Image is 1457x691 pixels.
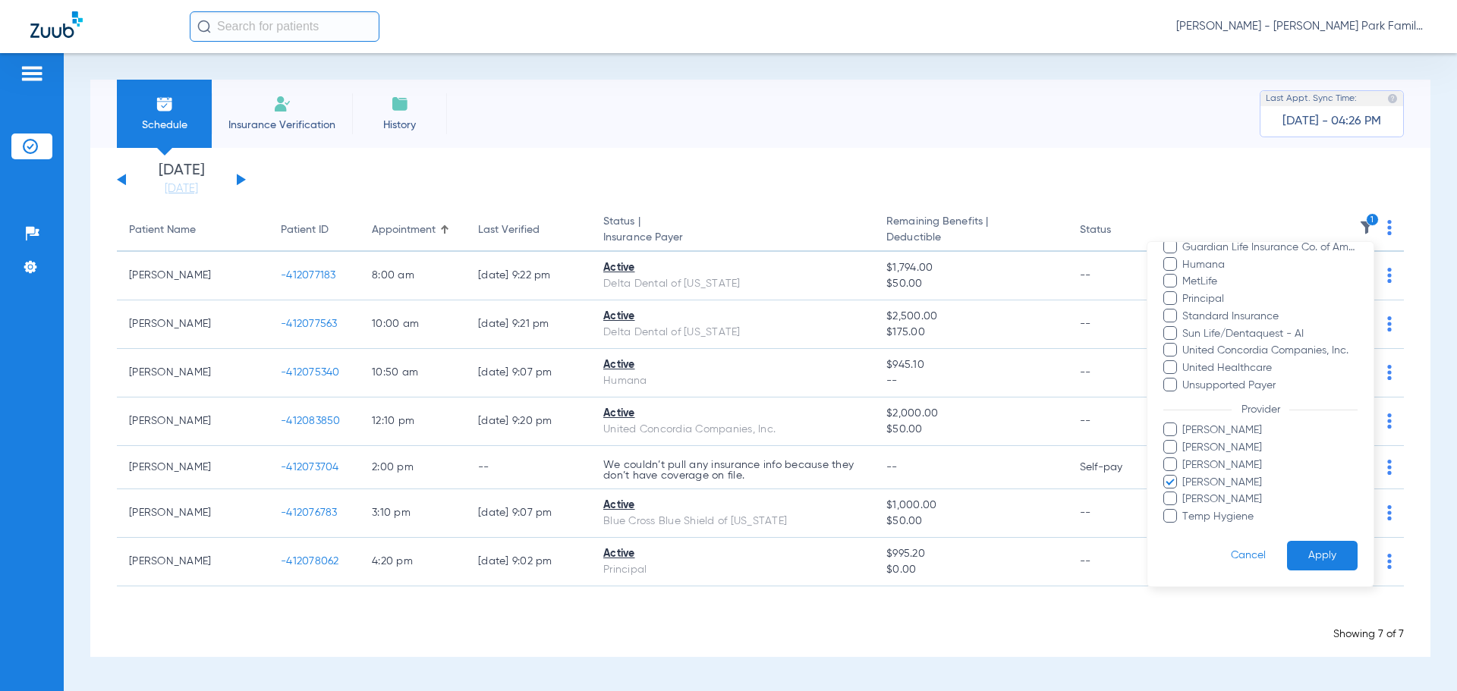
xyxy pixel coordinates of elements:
span: United Concordia Companies, Inc. [1182,343,1358,359]
span: [PERSON_NAME] [1182,492,1358,507]
span: Humana [1182,257,1358,273]
span: Guardian Life Insurance Co. of America [1182,240,1358,256]
span: [PERSON_NAME] [1182,440,1358,456]
span: Unsupported Payer [1182,378,1358,394]
span: Principal [1182,291,1358,307]
span: United Healthcare [1182,360,1358,376]
span: Sun Life/Dentaquest - AI [1182,326,1358,342]
span: Temp Hygiene [1182,509,1358,525]
span: [PERSON_NAME] [1182,422,1358,438]
span: [PERSON_NAME] [1182,457,1358,473]
span: Standard Insurance [1182,309,1358,325]
span: MetLife [1182,274,1358,290]
button: Apply [1287,541,1358,570]
span: Provider [1232,404,1289,415]
span: [PERSON_NAME] [1182,475,1358,491]
button: Cancel [1210,541,1287,570]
